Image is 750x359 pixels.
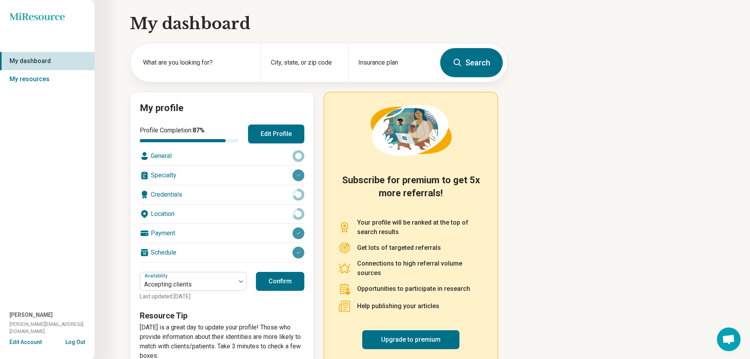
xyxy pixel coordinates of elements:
[140,205,304,223] div: Location
[9,321,94,335] span: [PERSON_NAME][EMAIL_ADDRESS][DOMAIN_NAME]
[357,218,483,237] p: Your profile will be ranked at the top of search results
[140,310,304,321] h3: Resource Tip
[140,224,304,243] div: Payment
[140,185,304,204] div: Credentials
[717,327,741,351] div: Open chat
[357,243,441,253] p: Get lots of targeted referrals
[338,174,483,208] h2: Subscribe for premium to get 5x more referrals!
[140,102,304,115] h2: My profile
[256,272,304,291] button: Confirm
[140,126,239,142] div: Profile Completion:
[357,284,470,294] p: Opportunities to participate in research
[143,58,252,67] label: What are you looking for?
[9,311,53,319] span: [PERSON_NAME]
[140,147,304,166] div: General
[357,301,439,311] p: Help publishing your articles
[130,13,508,35] h1: My dashboard
[140,166,304,185] div: Specialty
[440,48,503,77] button: Search
[140,243,304,262] div: Schedule
[357,259,483,278] p: Connections to high referral volume sources
[362,330,459,349] a: Upgrade to premium
[65,338,85,344] button: Log Out
[140,292,246,301] p: Last updated: [DATE]
[144,273,169,279] label: Availability
[9,338,42,346] button: Edit Account
[193,126,205,134] span: 87 %
[248,125,304,143] button: Edit Profile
